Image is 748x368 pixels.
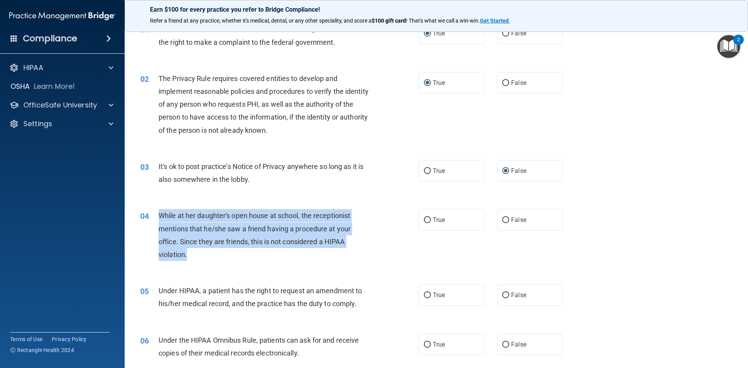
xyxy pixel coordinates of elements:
[424,342,431,348] input: True
[9,119,113,129] a: Settings
[159,25,359,46] span: Patients who believe that their PHI has been compromised have the right to make a complaint to th...
[424,217,431,223] input: True
[502,80,509,86] input: False
[511,30,526,37] span: False
[10,346,74,354] span: Ⓒ Rectangle Health 2024
[34,82,75,91] p: Learn More!
[159,336,359,357] span: Under the HIPAA Omnibus Rule, patients can ask for and receive copies of their medical records el...
[9,8,115,24] img: PMB logo
[502,292,509,298] input: False
[433,291,445,299] span: True
[502,342,509,348] input: False
[717,35,740,58] button: Open Resource Center, 2 new notifications
[159,287,362,308] span: Under HIPAA, a patient has the right to request an amendment to his/her medical record, and the p...
[511,216,526,224] span: False
[737,40,740,50] div: 2
[140,74,149,84] span: 02
[150,6,723,13] p: Earn $100 for every practice you refer to Bridge Compliance!
[433,167,445,174] span: True
[511,341,526,348] span: False
[150,18,372,24] span: Refer a friend at any practice, whether it's medical, dental, or any other speciality, and score a
[480,18,510,24] a: Get Started
[23,63,43,72] p: HIPAA
[10,335,42,343] a: Terms of Use
[406,18,480,24] span: ! That's what we call a win-win.
[159,162,363,183] span: It's ok to post practice’s Notice of Privacy anywhere so long as it is also somewhere in the lobby.
[511,167,526,174] span: False
[424,168,431,174] input: True
[511,79,526,86] span: False
[52,335,87,343] a: Privacy Policy
[502,217,509,223] input: False
[502,168,509,174] input: False
[23,33,77,44] h4: Compliance
[140,211,149,221] span: 04
[511,291,526,299] span: False
[433,30,445,37] span: True
[433,216,445,224] span: True
[480,18,509,24] strong: Get Started
[433,79,445,86] span: True
[159,211,351,259] span: While at her daughter's open house at school, the receptionist mentions that he/she saw a friend ...
[433,341,445,348] span: True
[424,80,431,86] input: True
[159,74,369,134] span: The Privacy Rule requires covered entities to develop and implement reasonable policies and proce...
[140,287,149,296] span: 05
[23,119,52,129] p: Settings
[23,100,97,110] p: OfficeSafe University
[140,162,149,172] span: 03
[9,100,113,110] a: OfficeSafe University
[372,18,406,24] strong: $100 gift card
[424,31,431,37] input: True
[424,292,431,298] input: True
[11,82,30,91] p: OSHA
[140,336,149,345] span: 06
[502,31,509,37] input: False
[9,63,113,72] a: HIPAA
